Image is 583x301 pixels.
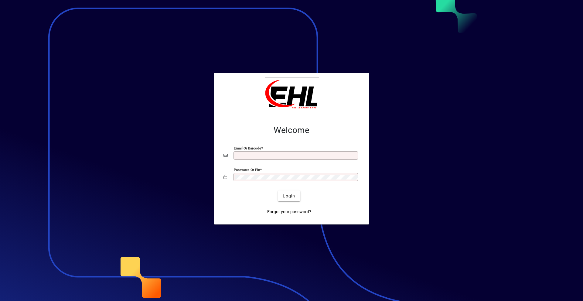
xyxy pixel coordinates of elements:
span: Forgot your password? [267,209,311,215]
button: Login [278,190,300,201]
mat-label: Email or Barcode [234,146,261,150]
a: Forgot your password? [265,206,314,217]
mat-label: Password or Pin [234,168,260,172]
h2: Welcome [223,125,360,135]
span: Login [283,193,295,199]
